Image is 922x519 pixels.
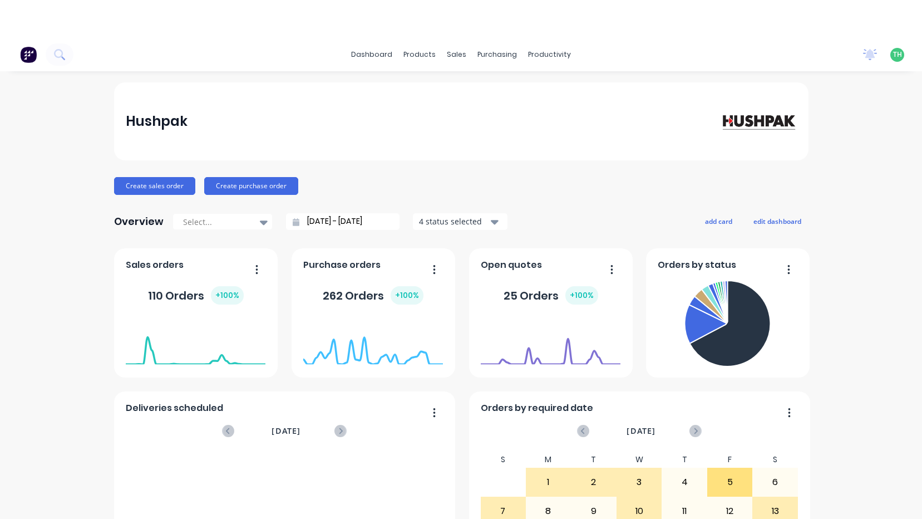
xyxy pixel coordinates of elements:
[522,46,576,63] div: productivity
[126,110,188,133] div: Hushpak
[20,46,37,63] img: Factory
[752,452,798,468] div: S
[148,286,244,305] div: 110 Orders
[398,46,441,63] div: products
[272,425,300,437] span: [DATE]
[662,452,707,468] div: T
[526,452,571,468] div: M
[617,468,662,496] div: 3
[893,50,902,60] span: TH
[627,425,655,437] span: [DATE]
[391,286,423,305] div: + 100 %
[718,111,796,131] img: Hushpak
[480,452,526,468] div: S
[323,286,423,305] div: 262 Orders
[114,210,164,233] div: Overview
[698,214,739,228] button: add card
[753,468,797,496] div: 6
[565,286,598,305] div: + 100 %
[662,468,707,496] div: 4
[571,452,617,468] div: T
[346,46,398,63] a: dashboard
[526,468,571,496] div: 1
[481,258,542,272] span: Open quotes
[617,452,662,468] div: W
[504,286,598,305] div: 25 Orders
[571,468,616,496] div: 2
[303,258,381,272] span: Purchase orders
[114,177,195,195] button: Create sales order
[204,177,298,195] button: Create purchase order
[419,216,489,227] div: 4 status selected
[708,468,752,496] div: 5
[658,258,736,272] span: Orders by status
[413,213,507,230] button: 4 status selected
[126,258,184,272] span: Sales orders
[707,452,753,468] div: F
[746,214,808,228] button: edit dashboard
[472,46,522,63] div: purchasing
[126,402,223,415] span: Deliveries scheduled
[884,481,911,508] iframe: Intercom live chat
[441,46,472,63] div: sales
[211,286,244,305] div: + 100 %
